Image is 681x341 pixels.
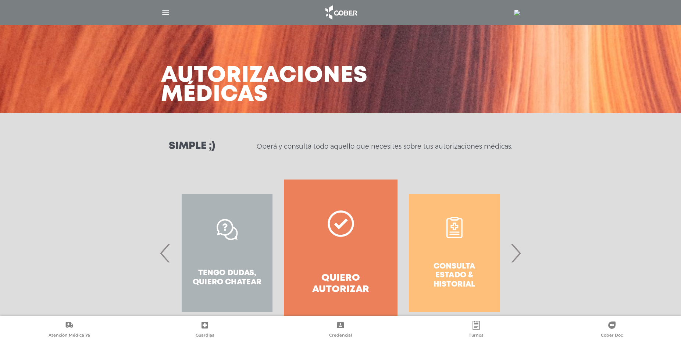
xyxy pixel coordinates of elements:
span: Turnos [469,333,484,339]
a: Atención Médica Ya [1,321,137,340]
img: 3828 [514,10,520,16]
a: Guardias [137,321,273,340]
p: Operá y consultá todo aquello que necesites sobre tus autorizaciones médicas. [257,142,512,151]
a: Quiero autorizar [284,180,397,327]
span: Atención Médica Ya [49,333,90,339]
h3: Autorizaciones médicas [161,66,368,104]
span: Cober Doc [601,333,623,339]
span: Next [509,233,523,273]
span: Guardias [196,333,214,339]
img: logo_cober_home-white.png [321,4,360,21]
span: Credencial [329,333,352,339]
img: Cober_menu-lines-white.svg [161,8,170,17]
span: Previous [158,233,172,273]
a: Cober Doc [544,321,680,340]
h3: Simple ;) [169,141,215,152]
h4: Quiero autorizar [297,273,384,295]
a: Turnos [408,321,544,340]
a: Credencial [273,321,409,340]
